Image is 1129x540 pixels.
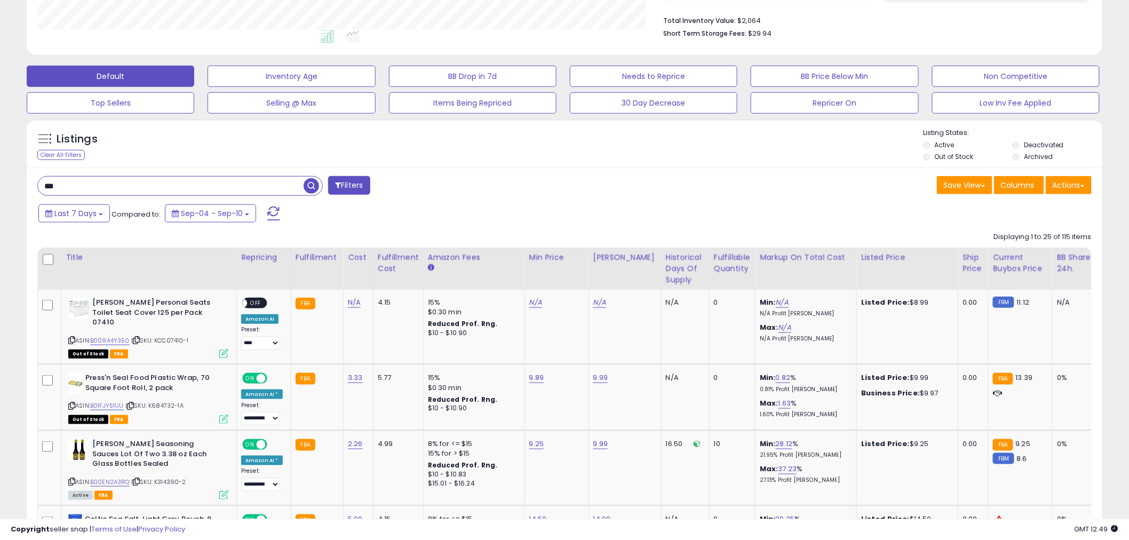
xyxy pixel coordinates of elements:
div: 0% [1057,439,1092,449]
button: Save View [937,176,992,194]
span: 13.39 [1016,372,1033,383]
a: N/A [593,297,606,308]
div: Displaying 1 to 25 of 115 items [994,232,1092,242]
div: % [760,373,848,393]
span: OFF [266,374,283,383]
div: seller snap | | [11,525,185,535]
small: FBA [993,439,1013,451]
button: Top Sellers [27,92,194,114]
a: B00EN2A3RQ [90,478,130,487]
b: Listed Price: [861,372,910,383]
div: N/A [1057,298,1092,307]
b: [PERSON_NAME] Personal Seats Toilet Seat Cover 125 per Pack 07410 [92,298,222,330]
p: 0.81% Profit [PERSON_NAME] [760,386,848,393]
div: [PERSON_NAME] [593,252,657,263]
div: % [760,464,848,484]
a: 0.82 [776,372,791,383]
img: 31DUJdQ0-lL._SL40_.jpg [68,373,83,394]
button: Sep-04 - Sep-10 [165,204,256,223]
div: $10 - $10.83 [428,470,516,479]
div: Amazon Fees [428,252,520,263]
span: 11.12 [1017,297,1030,307]
div: Repricing [241,252,287,263]
div: 4.15 [378,298,415,307]
button: Columns [994,176,1044,194]
button: Default [27,66,194,87]
a: B01FJY51UU [90,401,124,410]
a: N/A [348,297,361,308]
a: N/A [529,297,542,308]
button: Low Inv Fee Applied [932,92,1100,114]
span: OFF [266,440,283,449]
button: Items Being Repriced [389,92,556,114]
button: BB Drop in 7d [389,66,556,87]
b: Min: [760,297,776,307]
small: FBA [296,439,315,451]
a: 9.99 [593,439,608,449]
div: BB Share 24h. [1057,252,1096,274]
span: $29.94 [748,28,772,38]
b: Reduced Prof. Rng. [428,395,498,404]
span: OFF [247,299,264,308]
button: Actions [1046,176,1092,194]
b: Short Term Storage Fees: [663,29,746,38]
th: The percentage added to the cost of goods (COGS) that forms the calculator for Min & Max prices. [756,248,857,290]
li: $2,064 [663,13,1084,26]
small: FBA [993,373,1013,385]
b: Max: [760,322,778,332]
div: $15.01 - $16.24 [428,479,516,488]
div: 15% [428,298,516,307]
div: % [760,439,848,459]
p: N/A Profit [PERSON_NAME] [760,335,848,343]
img: 51ZPqgfg-wL._SL40_.jpg [68,298,90,319]
button: Needs to Reprice [570,66,737,87]
div: Amazon AI * [241,390,283,399]
div: $8.99 [861,298,950,307]
div: 15% [428,373,516,383]
a: N/A [778,322,791,333]
a: 28.12 [776,439,793,449]
div: $9.99 [861,373,950,383]
a: 9.25 [529,439,544,449]
div: 4.99 [378,439,415,449]
b: Business Price: [861,388,920,398]
b: [PERSON_NAME] Seasoning Sauces Lot Of Two 3.38 oz Each Glass Bottles Sealed [92,439,222,472]
p: 1.60% Profit [PERSON_NAME] [760,411,848,418]
label: Archived [1024,152,1053,161]
a: 9.99 [593,372,608,383]
small: FBM [993,453,1014,464]
div: 0% [1057,373,1092,383]
button: Filters [328,176,370,195]
div: Listed Price [861,252,953,263]
strong: Copyright [11,524,50,534]
div: Preset: [241,467,283,491]
div: 5.77 [378,373,415,383]
small: FBA [296,298,315,309]
span: ON [243,440,257,449]
div: Preset: [241,326,283,350]
div: Clear All Filters [37,150,85,160]
span: Last 7 Days [54,208,97,219]
div: Ship Price [963,252,984,274]
a: Terms of Use [91,524,137,534]
span: FBA [110,415,128,424]
div: $0.30 min [428,307,516,317]
a: 9.89 [529,372,544,383]
a: 3.33 [348,372,363,383]
span: All listings currently available for purchase on Amazon [68,491,93,500]
span: Columns [1001,180,1035,190]
span: ON [243,374,257,383]
div: Fulfillment [296,252,339,263]
div: Markup on Total Cost [760,252,852,263]
a: 37.23 [778,464,797,474]
span: All listings that are currently out of stock and unavailable for purchase on Amazon [68,415,108,424]
div: $10 - $10.90 [428,404,516,413]
div: Amazon AI * [241,456,283,465]
button: Repricer On [751,92,918,114]
b: Min: [760,372,776,383]
img: 41KGqd5z4uL._SL40_.jpg [68,439,90,460]
div: Historical Days Of Supply [666,252,705,285]
span: | SKU: K684732-1A [125,401,184,410]
div: Preset: [241,402,283,426]
div: $0.30 min [428,383,516,393]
